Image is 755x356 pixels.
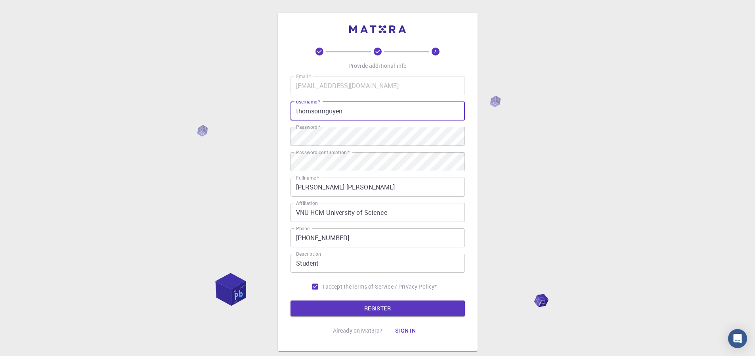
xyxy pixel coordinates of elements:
[389,323,422,339] button: Sign in
[352,283,437,291] p: Terms of Service / Privacy Policy *
[291,300,465,316] button: REGISTER
[728,329,747,348] div: Open Intercom Messenger
[296,149,350,156] label: Password confirmation
[296,225,310,232] label: Phone
[352,283,437,291] a: Terms of Service / Privacy Policy*
[296,124,320,130] label: Password
[296,251,321,257] label: Description
[434,49,437,54] text: 3
[296,73,311,80] label: Email
[296,174,319,181] label: Fullname
[296,98,320,105] label: username
[333,327,383,335] p: Already on Mat3ra?
[323,283,352,291] span: I accept the
[296,200,317,207] label: Affiliation
[348,62,407,70] p: Provide additional info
